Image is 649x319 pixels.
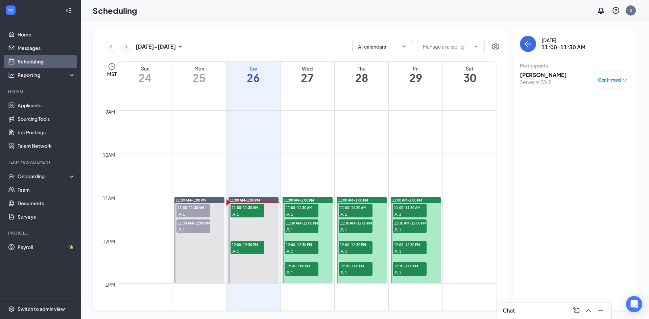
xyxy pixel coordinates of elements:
[520,79,567,85] div: Server at 3848
[107,43,114,51] svg: ChevronLeft
[106,42,116,52] button: ChevronLeft
[394,249,398,254] svg: User
[389,72,442,83] h1: 29
[226,72,280,83] h1: 26
[65,7,72,14] svg: Collapse
[285,241,318,248] span: 12:00-12:30 PM
[584,307,593,315] svg: ChevronUp
[474,44,479,49] svg: ChevronDown
[393,219,427,226] span: 11:30 AM-12:00 PM
[231,241,264,248] span: 12:00-12:30 PM
[281,72,334,83] h1: 27
[340,212,344,216] svg: User
[389,65,442,72] div: Fri
[291,270,293,275] span: 1
[345,212,347,217] span: 1
[18,99,75,112] a: Applicants
[503,307,515,314] h3: Chat
[286,212,290,216] svg: User
[612,6,620,15] svg: QuestionInfo
[7,7,14,14] svg: WorkstreamLogo
[281,62,334,87] a: August 27, 2025
[107,71,117,77] span: MST
[231,204,264,211] span: 11:00-11:30 AM
[18,72,76,78] div: Reporting
[8,173,15,180] svg: UserCheck
[18,112,75,126] a: Sourcing Tools
[338,198,368,203] span: 11:00 AM-1:00 PM
[178,228,182,232] svg: User
[542,44,585,51] h3: 11:00-11:30 AM
[571,305,582,316] button: ComposeMessage
[93,5,137,16] h1: Scheduling
[18,183,75,196] a: Team
[394,228,398,232] svg: User
[626,296,642,312] div: Open Intercom Messenger
[101,194,117,202] div: 11am
[542,37,585,44] div: [DATE]
[18,196,75,210] a: Documents
[335,65,388,72] div: Thu
[340,249,344,254] svg: User
[281,65,334,72] div: Wed
[237,212,239,217] span: 1
[8,72,15,78] svg: Analysis
[176,198,206,203] span: 11:00 AM-1:00 PM
[489,40,502,53] a: Settings
[393,262,427,269] span: 12:30-1:00 PM
[491,43,500,51] svg: Settings
[118,65,172,72] div: Sun
[399,249,401,254] span: 1
[183,212,185,217] span: 1
[8,88,74,94] div: Hiring
[339,219,372,226] span: 11:30 AM-12:00 PM
[286,249,290,254] svg: User
[394,212,398,216] svg: User
[597,6,605,15] svg: Notifications
[291,212,293,217] span: 1
[108,62,116,71] svg: Clock
[285,219,318,226] span: 11:30 AM-12:00 PM
[18,126,75,139] a: Job Postings
[291,228,293,232] span: 1
[443,65,497,72] div: Sat
[423,43,471,50] input: Manage availability
[335,72,388,83] h1: 28
[286,228,290,232] svg: User
[237,249,239,254] span: 1
[284,198,314,203] span: 11:00 AM-1:00 PM
[394,271,398,275] svg: User
[18,139,75,153] a: Talent Network
[8,305,15,312] svg: Settings
[393,241,427,248] span: 12:00-12:30 PM
[101,238,117,245] div: 12pm
[286,271,290,275] svg: User
[118,62,172,87] a: August 24, 2025
[232,249,236,254] svg: User
[345,249,347,254] span: 1
[176,43,184,51] svg: SmallChevronDown
[230,198,260,203] span: 11:00 AM-1:00 PM
[226,62,280,87] a: August 26, 2025
[104,281,117,288] div: 1pm
[8,159,74,165] div: Team Management
[399,212,401,217] span: 1
[121,42,131,52] button: ChevronRight
[598,77,621,83] span: Confirmed
[583,305,594,316] button: ChevronUp
[18,210,75,223] a: Surveys
[392,198,422,203] span: 11:00 AM-1:00 PM
[18,240,75,254] a: PayrollCrown
[340,271,344,275] svg: User
[393,204,427,211] span: 11:00-11:30 AM
[118,72,172,83] h1: 24
[520,36,536,52] button: back-button
[443,72,497,83] h1: 30
[443,62,497,87] a: August 30, 2025
[399,228,401,232] span: 1
[172,62,226,87] a: August 25, 2025
[595,305,606,316] button: Minimize
[352,40,413,53] button: All calendarsChevronDown
[136,43,176,50] h3: [DATE] - [DATE]
[597,307,605,315] svg: Minimize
